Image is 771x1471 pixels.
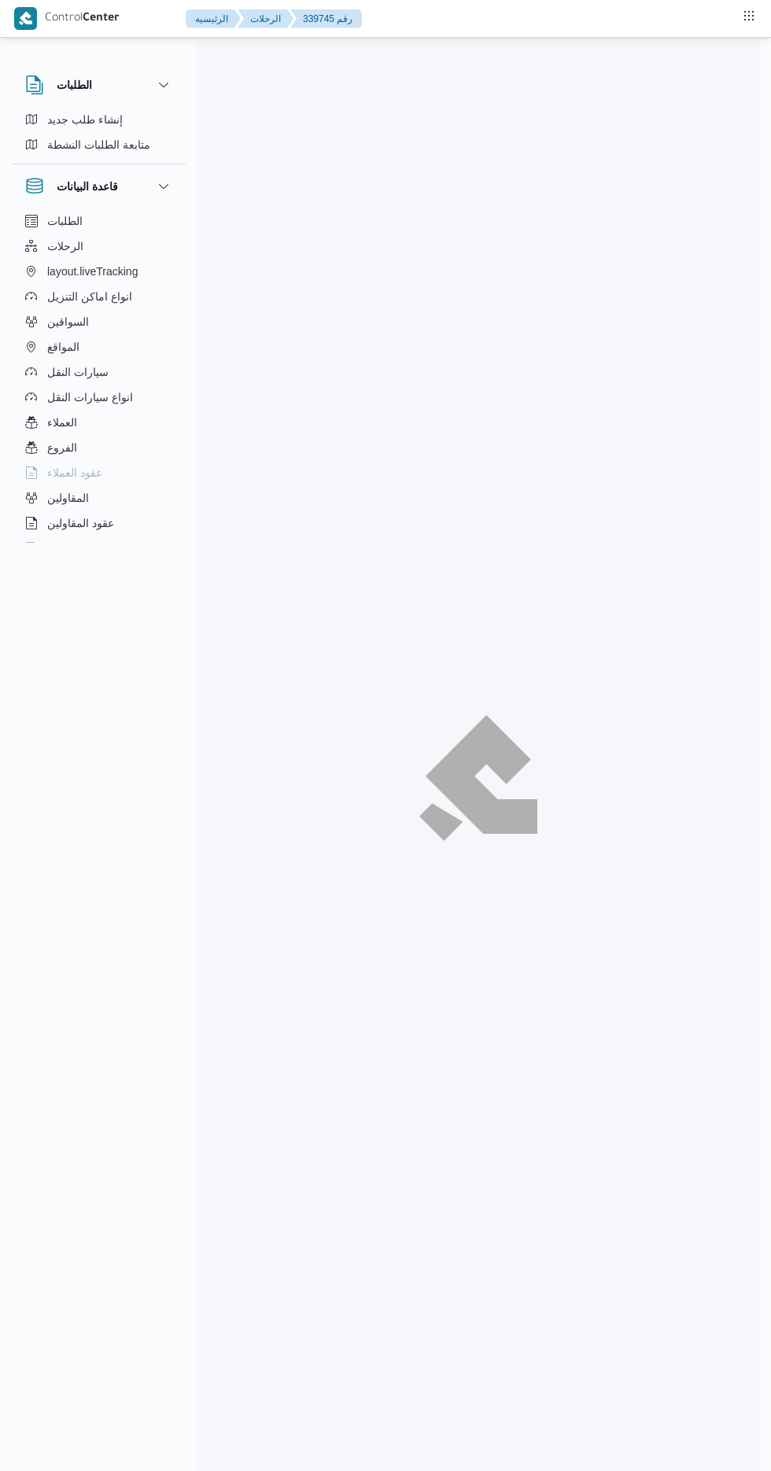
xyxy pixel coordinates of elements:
[19,208,179,234] button: الطلبات
[47,363,109,382] span: سيارات النقل
[19,309,179,334] button: السواقين
[47,135,150,154] span: متابعة الطلبات النشطة
[14,7,37,30] img: X8yXhbKr1z7QwAAAABJRU5ErkJggg==
[47,514,114,533] span: عقود المقاولين
[19,460,179,485] button: عقود العملاء
[186,9,241,28] button: الرئيسيه
[47,413,77,432] span: العملاء
[19,536,179,561] button: اجهزة التليفون
[19,511,179,536] button: عقود المقاولين
[57,76,92,94] h3: الطلبات
[47,237,83,256] span: الرحلات
[13,208,186,549] div: قاعدة البيانات
[47,110,123,129] span: إنشاء طلب جديد
[19,132,179,157] button: متابعة الطلبات النشطة
[83,13,120,25] b: Center
[19,259,179,284] button: layout.liveTracking
[47,337,79,356] span: المواقع
[19,107,179,132] button: إنشاء طلب جديد
[25,76,173,94] button: الطلبات
[19,485,179,511] button: المقاولين
[47,287,132,306] span: انواع اماكن التنزيل
[19,334,179,359] button: المواقع
[428,724,529,831] img: ILLA Logo
[19,359,179,385] button: سيارات النقل
[47,388,133,407] span: انواع سيارات النقل
[25,177,173,196] button: قاعدة البيانات
[47,488,89,507] span: المقاولين
[47,312,89,331] span: السواقين
[57,177,118,196] h3: قاعدة البيانات
[238,9,293,28] button: الرحلات
[19,234,179,259] button: الرحلات
[290,9,362,28] button: 339745 رقم
[47,463,102,482] span: عقود العملاء
[13,107,186,164] div: الطلبات
[19,284,179,309] button: انواع اماكن التنزيل
[19,435,179,460] button: الفروع
[47,212,83,230] span: الطلبات
[47,262,138,281] span: layout.liveTracking
[19,410,179,435] button: العملاء
[47,438,77,457] span: الفروع
[19,385,179,410] button: انواع سيارات النقل
[47,539,113,558] span: اجهزة التليفون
